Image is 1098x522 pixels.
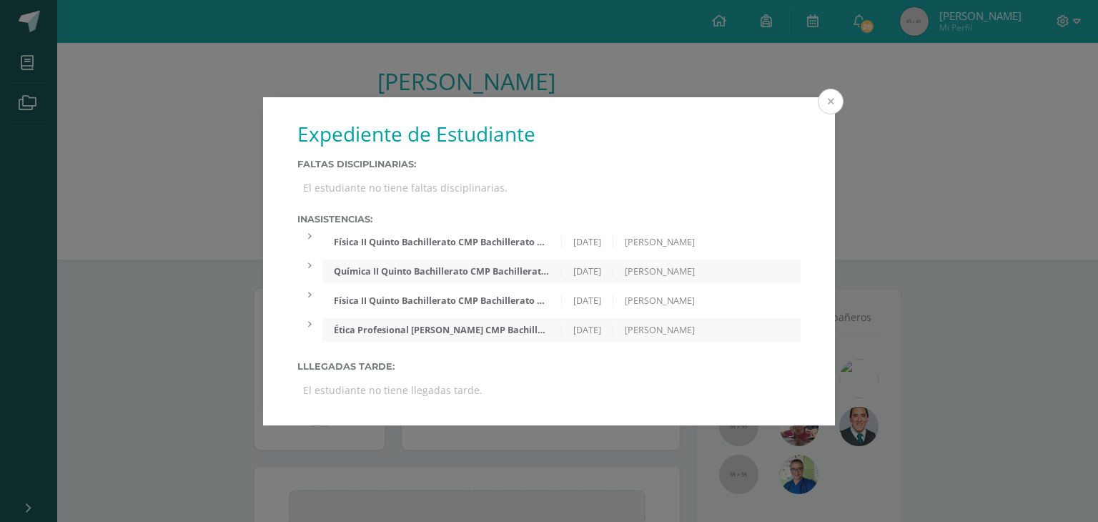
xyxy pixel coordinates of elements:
div: El estudiante no tiene llegadas tarde. [297,378,801,403]
div: [PERSON_NAME] [613,324,706,336]
div: [PERSON_NAME] [613,295,706,307]
div: [PERSON_NAME] [613,265,706,277]
div: [DATE] [562,295,613,307]
label: Inasistencias: [297,214,801,225]
div: [PERSON_NAME] [613,236,706,248]
button: Close (Esc) [818,89,844,114]
div: Física II Quinto Bachillerato CMP Bachillerato en CCLL con Orientación en Computación 'D' [322,236,561,248]
div: [DATE] [562,265,613,277]
div: Física II Quinto Bachillerato CMP Bachillerato en CCLL con Orientación en Computación 'D' [322,295,561,307]
div: Química II Quinto Bachillerato CMP Bachillerato en CCLL con Orientación en Computación 'D' [322,265,561,277]
label: Faltas Disciplinarias: [297,159,801,169]
label: Lllegadas tarde: [297,361,801,372]
div: [DATE] [562,236,613,248]
div: [DATE] [562,324,613,336]
div: Ética Profesional [PERSON_NAME] CMP Bachillerato en CCLL con Orientación en Computación 'D' [322,324,561,336]
div: El estudiante no tiene faltas disciplinarias. [297,175,801,200]
h1: Expediente de Estudiante [297,120,801,147]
